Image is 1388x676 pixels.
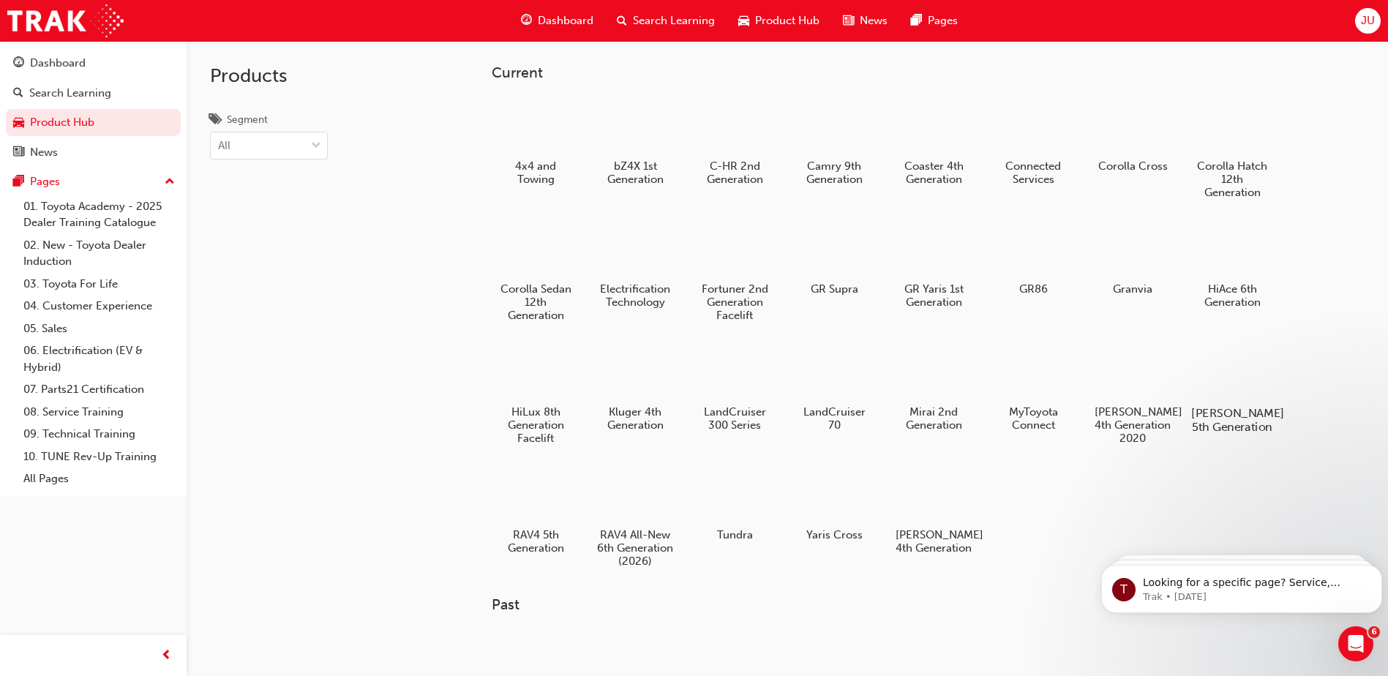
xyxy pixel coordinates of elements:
[1194,282,1271,309] h5: HiAce 6th Generation
[13,146,24,159] span: news-icon
[995,405,1072,432] h5: MyToyota Connect
[492,462,579,560] a: RAV4 5th Generation
[18,339,181,378] a: 06. Electrification (EV & Hybrid)
[860,12,888,29] span: News
[896,282,972,309] h5: GR Yaris 1st Generation
[18,401,181,424] a: 08. Service Training
[18,295,181,318] a: 04. Customer Experience
[597,159,674,186] h5: bZ4X 1st Generation
[18,195,181,234] a: 01. Toyota Academy - 2025 Dealer Training Catalogue
[30,144,58,161] div: News
[896,159,972,186] h5: Coaster 4th Generation
[890,462,978,560] a: [PERSON_NAME] 4th Generation
[995,282,1072,296] h5: GR86
[18,423,181,446] a: 09. Technical Training
[1089,339,1177,450] a: [PERSON_NAME] 4th Generation 2020
[890,339,978,437] a: Mirai 2nd Generation
[13,87,23,100] span: search-icon
[210,114,221,127] span: tags-icon
[911,12,922,30] span: pages-icon
[30,55,86,72] div: Dashboard
[6,80,181,107] a: Search Learning
[1095,282,1171,296] h5: Granvia
[1194,159,1271,199] h5: Corolla Hatch 12th Generation
[896,405,972,432] h5: Mirai 2nd Generation
[697,282,773,322] h5: Fortuner 2nd Generation Facelift
[727,6,831,36] a: car-iconProduct Hub
[697,405,773,432] h5: LandCruiser 300 Series
[1368,626,1380,638] span: 6
[697,159,773,186] h5: C-HR 2nd Generation
[597,405,674,432] h5: Kluger 4th Generation
[13,176,24,189] span: pages-icon
[633,12,715,29] span: Search Learning
[597,282,674,309] h5: Electrification Technology
[890,93,978,191] a: Coaster 4th Generation
[6,168,181,195] button: Pages
[691,93,779,191] a: C-HR 2nd Generation
[1095,405,1171,445] h5: [PERSON_NAME] 4th Generation 2020
[1192,406,1273,434] h5: [PERSON_NAME] 5th Generation
[796,528,873,541] h5: Yaris Cross
[755,12,819,29] span: Product Hub
[18,467,181,490] a: All Pages
[161,647,172,665] span: prev-icon
[617,12,627,30] span: search-icon
[1338,626,1373,661] iframe: Intercom live chat
[13,57,24,70] span: guage-icon
[6,50,181,77] a: Dashboard
[498,405,574,445] h5: HiLux 8th Generation Facelift
[591,93,679,191] a: bZ4X 1st Generation
[492,596,1323,613] h3: Past
[18,318,181,340] a: 05. Sales
[1188,93,1276,204] a: Corolla Hatch 12th Generation
[1089,93,1177,178] a: Corolla Cross
[1089,216,1177,301] a: Granvia
[796,159,873,186] h5: Camry 9th Generation
[521,12,532,30] span: guage-icon
[1095,534,1388,636] iframe: Intercom notifications message
[492,93,579,191] a: 4x4 and Towing
[538,12,593,29] span: Dashboard
[989,216,1077,301] a: GR86
[605,6,727,36] a: search-iconSearch Learning
[7,4,124,37] img: Trak
[591,216,679,314] a: Electrification Technology
[843,12,854,30] span: news-icon
[210,64,328,88] h2: Products
[591,462,679,573] a: RAV4 All-New 6th Generation (2026)
[18,446,181,468] a: 10. TUNE Rev-Up Training
[989,339,1077,437] a: MyToyota Connect
[790,216,878,301] a: GR Supra
[790,462,878,547] a: Yaris Cross
[790,339,878,437] a: LandCruiser 70
[1188,339,1276,437] a: [PERSON_NAME] 5th Generation
[591,339,679,437] a: Kluger 4th Generation
[899,6,969,36] a: pages-iconPages
[509,6,605,36] a: guage-iconDashboard
[498,282,574,322] h5: Corolla Sedan 12th Generation
[6,47,181,168] button: DashboardSearch LearningProduct HubNews
[738,12,749,30] span: car-icon
[691,216,779,327] a: Fortuner 2nd Generation Facelift
[597,528,674,568] h5: RAV4 All-New 6th Generation (2026)
[691,462,779,547] a: Tundra
[218,138,230,154] div: All
[995,159,1072,186] h5: Connected Services
[18,273,181,296] a: 03. Toyota For Life
[896,528,972,555] h5: [PERSON_NAME] 4th Generation
[790,93,878,191] a: Camry 9th Generation
[1355,8,1381,34] button: JU
[13,116,24,129] span: car-icon
[18,234,181,273] a: 02. New - Toyota Dealer Induction
[492,216,579,327] a: Corolla Sedan 12th Generation
[831,6,899,36] a: news-iconNews
[30,173,60,190] div: Pages
[1188,216,1276,314] a: HiAce 6th Generation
